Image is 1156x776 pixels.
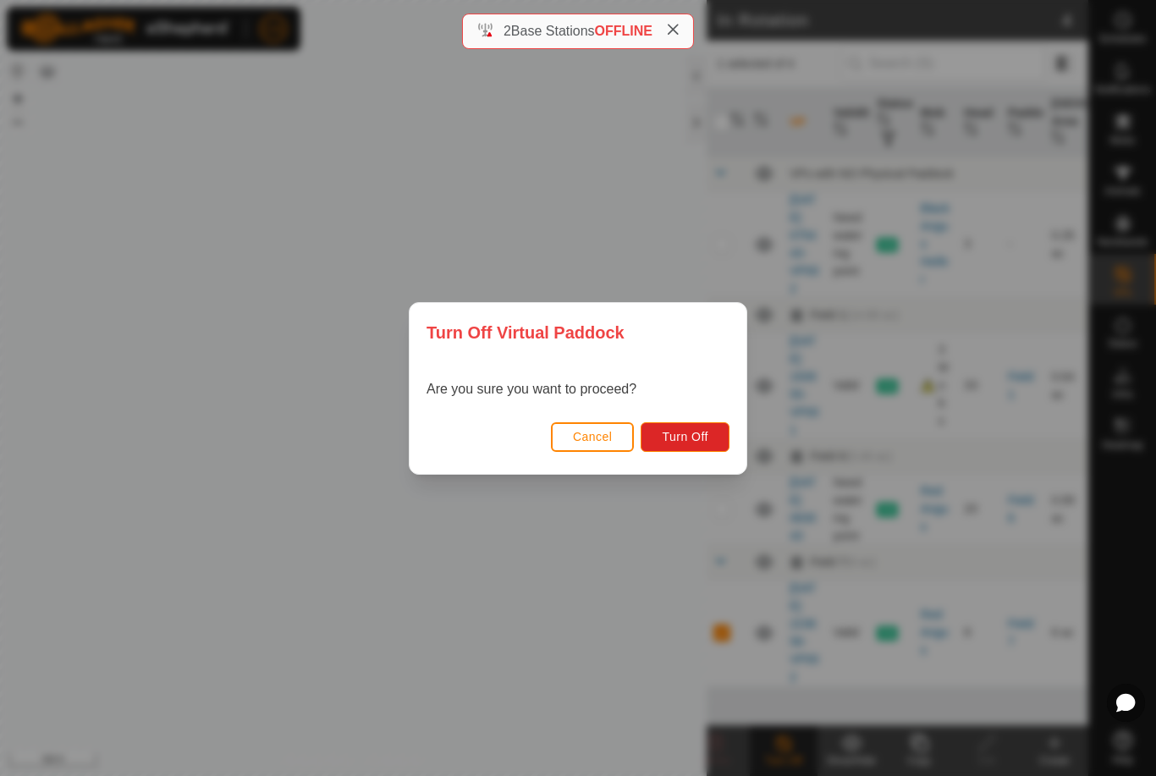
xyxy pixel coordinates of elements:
[573,430,613,443] span: Cancel
[551,421,635,451] button: Cancel
[504,24,511,38] span: 2
[641,421,729,451] button: Turn Off
[427,320,625,345] span: Turn Off Virtual Paddock
[662,430,708,443] span: Turn Off
[427,379,636,399] p: Are you sure you want to proceed?
[595,24,652,38] span: OFFLINE
[511,24,595,38] span: Base Stations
